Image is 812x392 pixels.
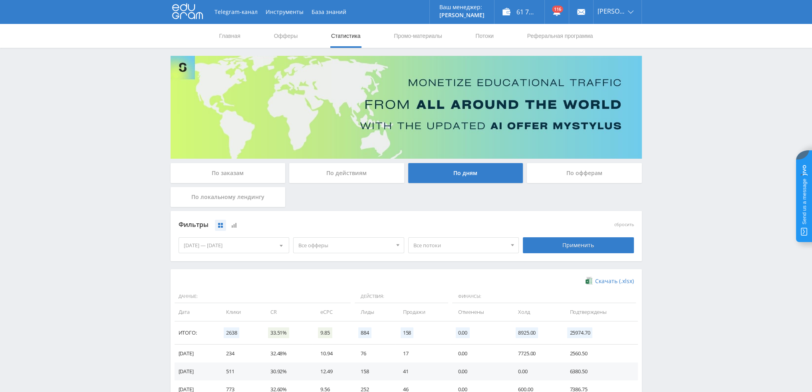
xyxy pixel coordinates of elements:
td: 12.49 [312,362,353,380]
td: 76 [353,345,395,362]
img: xlsx [586,277,592,285]
td: Лиды [353,303,395,321]
td: [DATE] [175,362,218,380]
div: Фильтры [179,219,519,231]
td: 10.94 [312,345,353,362]
span: Действия: [355,290,448,303]
td: 0.00 [510,362,562,380]
span: 25974.70 [567,327,592,338]
button: сбросить [614,222,634,227]
div: [DATE] — [DATE] [179,238,289,253]
div: По дням [408,163,523,183]
span: 8925.00 [516,327,538,338]
span: Все потоки [413,238,507,253]
span: Данные: [175,290,351,303]
td: Отменены [450,303,510,321]
a: Потоки [474,24,494,48]
div: По офферам [527,163,642,183]
p: Ваш менеджер: [439,4,484,10]
td: 0.00 [450,345,510,362]
span: [PERSON_NAME] [598,8,625,14]
div: Применить [523,237,634,253]
span: Все офферы [298,238,392,253]
span: Скачать (.xlsx) [595,278,634,284]
a: Промо-материалы [393,24,443,48]
div: По заказам [171,163,286,183]
td: [DATE] [175,345,218,362]
td: 32.48% [262,345,312,362]
td: 30.92% [262,362,312,380]
td: 17 [395,345,450,362]
td: 234 [218,345,262,362]
a: Реферальная программа [526,24,594,48]
a: Офферы [273,24,299,48]
td: 158 [353,362,395,380]
div: По действиям [289,163,404,183]
td: 7725.00 [510,345,562,362]
td: Подтверждены [562,303,637,321]
span: 0.00 [456,327,470,338]
td: 2560.50 [562,345,637,362]
span: 158 [401,327,414,338]
span: 33.51% [268,327,289,338]
span: 884 [358,327,371,338]
p: [PERSON_NAME] [439,12,484,18]
td: CR [262,303,312,321]
a: Скачать (.xlsx) [586,277,633,285]
td: Итого: [175,321,218,345]
div: По локальному лендингу [171,187,286,207]
span: 2638 [224,327,239,338]
a: Главная [218,24,241,48]
td: 0.00 [450,362,510,380]
td: Дата [175,303,218,321]
td: Клики [218,303,262,321]
td: eCPC [312,303,353,321]
td: 41 [395,362,450,380]
td: Продажи [395,303,450,321]
td: 511 [218,362,262,380]
td: Холд [510,303,562,321]
a: Статистика [330,24,361,48]
td: 6380.50 [562,362,637,380]
span: Финансы: [452,290,636,303]
span: 9.85 [318,327,332,338]
img: Banner [171,56,642,159]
